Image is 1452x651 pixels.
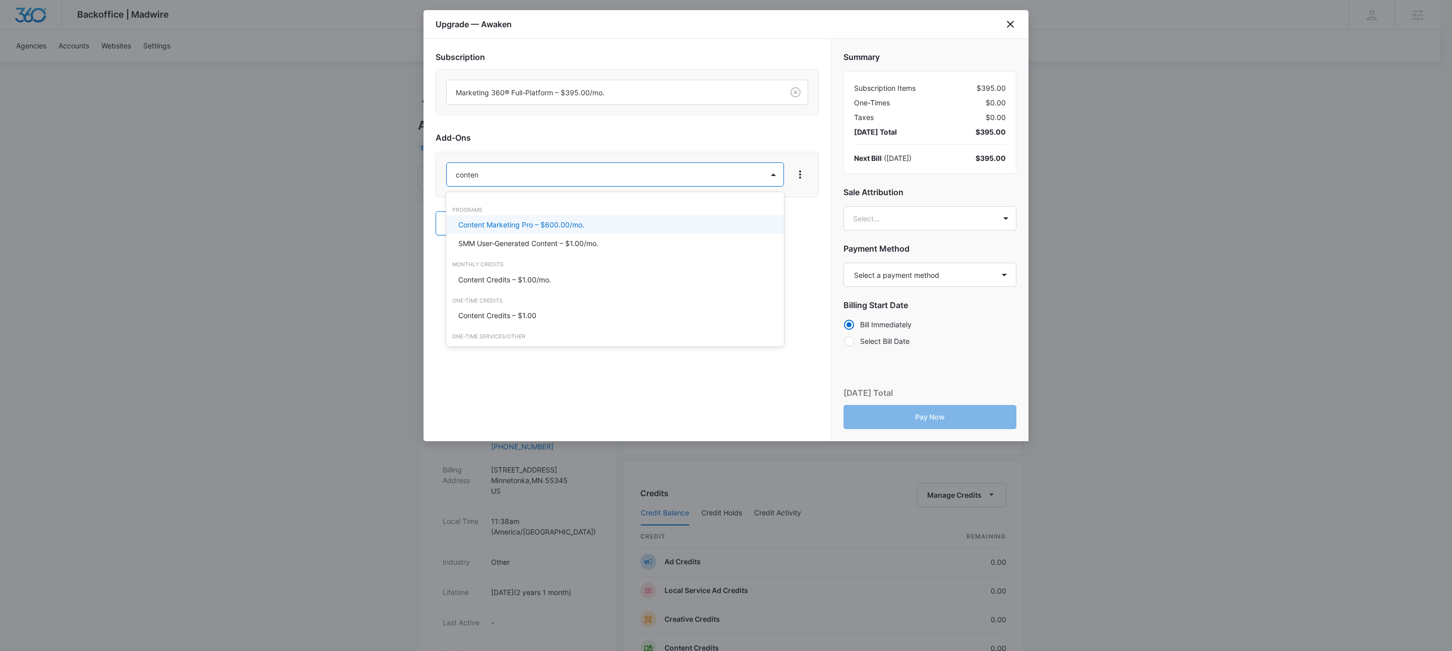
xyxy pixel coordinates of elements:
p: Content Credits – $1.00 [458,310,536,321]
p: Content Credits – $1.00/mo. [458,274,551,285]
div: Programs [446,206,783,214]
div: One-Time Services/Other [446,333,783,341]
p: SMM User-Generated Content – $1.00/mo. [458,238,598,249]
div: Monthly Credits [446,261,783,269]
p: Content Marketing Pro – $600.00/mo. [458,219,584,230]
div: One-Time Credits [446,297,783,305]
